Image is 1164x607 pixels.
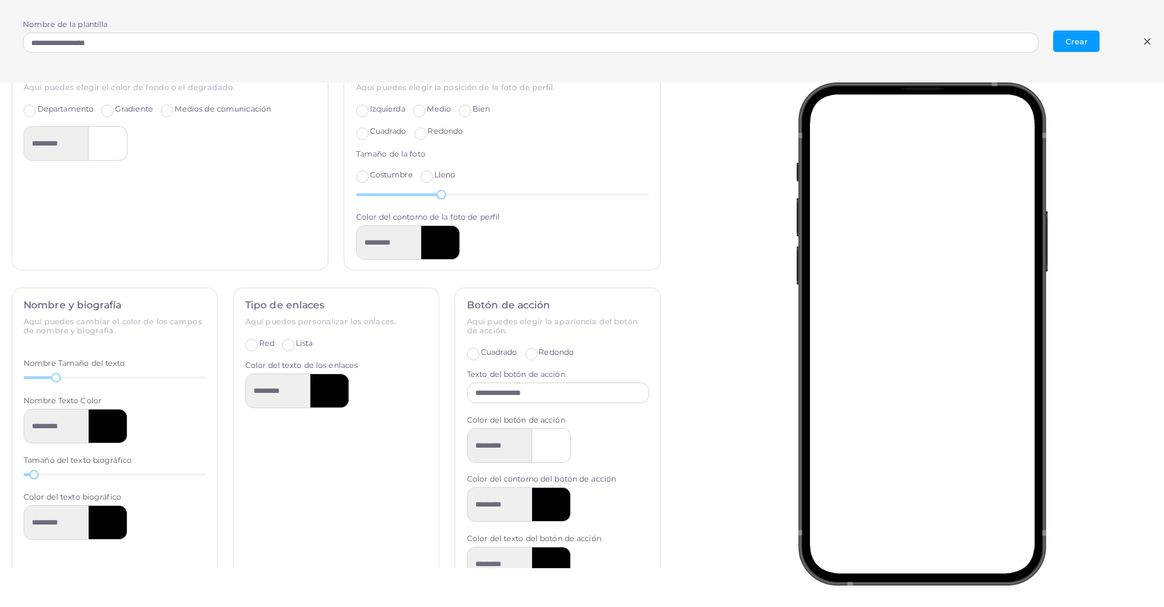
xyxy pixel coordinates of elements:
font: Color del contorno del botón de acción [467,474,616,484]
font: Redondo [538,347,574,357]
font: Tamaño del texto biográfico [24,455,132,465]
font: Bien [473,104,490,114]
font: Botón de acción [467,299,551,311]
font: Color del texto biográfico [24,492,121,502]
font: Departamento [37,104,94,114]
font: Nombre de la plantilla [23,19,107,29]
font: Crear [1066,37,1088,46]
font: Izquierda [370,104,405,114]
font: Aquí puedes elegir el color de fondo o el degradado. [24,82,236,92]
font: Aquí puedes cambiar el color de los campos de nombre y biografía. [24,317,202,335]
font: Medios de comunicación [175,104,271,114]
font: Color del texto de los enlaces [245,360,358,370]
font: Texto del botón de acción [467,369,565,379]
font: Nombre Texto Color [24,396,101,405]
font: Nombre y biografía [24,299,121,311]
font: Gradiente [115,104,153,114]
button: Crear [1053,30,1100,52]
font: Color del botón de acción [467,415,565,425]
font: Cuadrado [370,126,407,136]
font: Aquí puedes elegir la apariencia del botón de acción. [467,317,638,335]
font: Tipo de enlaces [245,299,325,311]
font: Nombre Tamaño del texto [24,358,125,368]
font: Color del texto del botón de acción [467,534,601,543]
font: Aquí puedes elegir la posición de la foto de perfil. [356,82,556,92]
font: Costumbre [370,170,413,179]
font: Lista [296,338,313,348]
font: Lleno [434,170,456,179]
font: Tamaño de la foto [356,149,425,159]
font: Medio [427,104,452,114]
font: Aquí puedes personalizar los enlaces. [245,317,396,326]
font: Redondo [427,126,463,136]
font: Color del contorno de la foto de perfil [356,212,500,222]
font: Cuadrado [481,347,518,357]
font: Red [259,338,274,348]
